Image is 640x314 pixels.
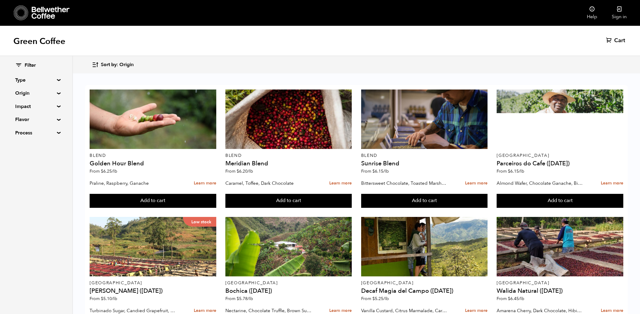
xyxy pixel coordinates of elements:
span: $ [101,296,103,302]
a: Learn more [465,177,488,190]
span: From [361,296,389,302]
h4: [PERSON_NAME] ([DATE]) [90,288,216,294]
bdi: 5.78 [237,296,253,302]
span: /lb [112,296,117,302]
span: /lb [519,168,524,174]
p: Blend [90,154,216,158]
span: $ [237,296,239,302]
span: $ [237,168,239,174]
a: Learn more [194,177,216,190]
bdi: 6.15 [508,168,524,174]
button: Sort by: Origin [92,58,134,72]
h4: Walida Natural ([DATE]) [497,288,623,294]
a: Learn more [329,177,352,190]
span: From [225,296,253,302]
span: Filter [25,62,36,69]
p: Blend [361,154,488,158]
p: Bittersweet Chocolate, Toasted Marshmallow, Candied Orange, Praline [361,179,447,188]
summary: Type [15,76,57,84]
p: Blend [225,154,352,158]
summary: Impact [15,103,57,110]
p: [GEOGRAPHIC_DATA] [497,154,623,158]
span: /lb [248,296,253,302]
h4: Sunrise Blend [361,160,488,167]
button: Add to cart [361,194,488,208]
bdi: 6.45 [508,296,524,302]
p: Low stock [183,217,216,227]
h4: Decaf Magia del Campo ([DATE]) [361,288,488,294]
span: /lb [112,168,117,174]
p: Caramel, Toffee, Dark Chocolate [225,179,311,188]
span: /lb [383,168,389,174]
span: From [361,168,389,174]
p: [GEOGRAPHIC_DATA] [225,281,352,285]
bdi: 5.10 [101,296,117,302]
a: Low stock [90,217,216,276]
h4: Meridian Blend [225,160,352,167]
span: /lb [248,168,253,174]
p: [GEOGRAPHIC_DATA] [497,281,623,285]
span: From [90,168,117,174]
p: Praline, Raspberry, Ganache [90,179,176,188]
p: [GEOGRAPHIC_DATA] [361,281,488,285]
h4: Parceiros do Cafe ([DATE]) [497,160,623,167]
span: From [90,296,117,302]
summary: Origin [15,89,57,97]
bdi: 6.15 [372,168,389,174]
h4: Bochica ([DATE]) [225,288,352,294]
h1: Green Coffee [13,36,65,47]
span: $ [372,296,375,302]
span: /lb [383,296,389,302]
span: Cart [614,37,625,44]
summary: Flavor [15,116,57,123]
span: From [497,168,524,174]
summary: Process [15,129,57,137]
span: From [225,168,253,174]
a: Learn more [601,177,623,190]
h4: Golden Hour Blend [90,160,216,167]
span: From [497,296,524,302]
a: Cart [606,37,627,44]
span: Sort by: Origin [101,62,134,68]
span: $ [372,168,375,174]
button: Add to cart [497,194,623,208]
p: Almond Wafer, Chocolate Ganache, Bing Cherry [497,179,583,188]
bdi: 6.25 [101,168,117,174]
span: $ [508,168,510,174]
bdi: 5.25 [372,296,389,302]
p: [GEOGRAPHIC_DATA] [90,281,216,285]
button: Add to cart [225,194,352,208]
bdi: 6.20 [237,168,253,174]
button: Add to cart [90,194,216,208]
span: /lb [519,296,524,302]
span: $ [508,296,510,302]
span: $ [101,168,103,174]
